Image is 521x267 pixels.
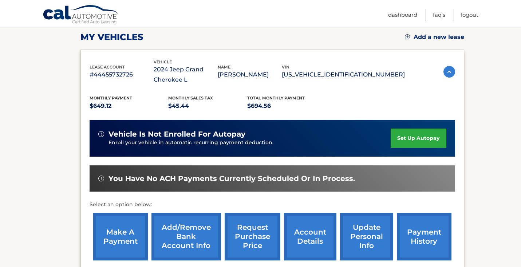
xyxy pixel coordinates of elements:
img: accordion-active.svg [443,66,455,78]
span: Total Monthly Payment [247,95,305,101]
a: set up autopay [391,129,446,148]
img: alert-white.svg [98,176,104,181]
span: You have no ACH payments currently scheduled or in process. [108,174,355,183]
span: lease account [90,64,125,70]
p: 2024 Jeep Grand Cherokee L [154,64,218,85]
span: Monthly Payment [90,95,132,101]
a: request purchase price [225,213,280,260]
p: Enroll your vehicle in automatic recurring payment deduction. [108,139,391,147]
img: alert-white.svg [98,131,104,137]
p: $45.44 [168,101,247,111]
a: Logout [461,9,478,21]
span: vin [282,64,289,70]
p: $694.56 [247,101,326,111]
a: payment history [397,213,451,260]
p: #44455732726 [90,70,154,80]
a: account details [284,213,336,260]
a: FAQ's [433,9,445,21]
p: Select an option below: [90,200,455,209]
span: name [218,64,230,70]
a: Add a new lease [405,34,464,41]
p: [US_VEHICLE_IDENTIFICATION_NUMBER] [282,70,405,80]
h2: my vehicles [80,32,143,43]
p: [PERSON_NAME] [218,70,282,80]
span: Monthly sales Tax [168,95,213,101]
p: $649.12 [90,101,169,111]
span: vehicle [154,59,172,64]
a: Dashboard [388,9,417,21]
img: add.svg [405,34,410,39]
a: Cal Automotive [43,5,119,26]
span: vehicle is not enrolled for autopay [108,130,245,139]
a: update personal info [340,213,393,260]
a: make a payment [93,213,148,260]
a: Add/Remove bank account info [151,213,221,260]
